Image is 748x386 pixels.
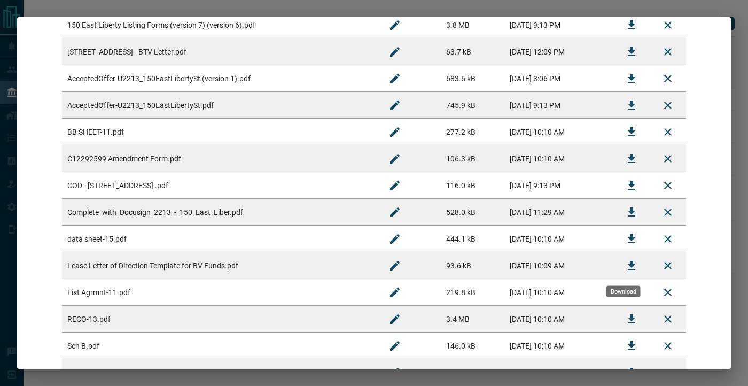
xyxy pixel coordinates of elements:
button: Remove File [655,12,681,38]
button: Remove File [655,92,681,118]
td: [DATE] 9:13 PM [504,172,613,199]
td: AcceptedOffer-U2213_150EastLibertySt.pdf [62,92,377,119]
button: Remove File [655,39,681,65]
td: [DATE] 11:29 AM [504,199,613,226]
button: Remove File [655,226,681,252]
div: Download [606,286,641,297]
button: Download [619,333,644,359]
td: [DATE] 10:10 AM [504,226,613,252]
button: Remove File [655,280,681,305]
button: Rename [382,39,408,65]
td: AcceptedOffer-U2213_150EastLibertySt (version 1).pdf [62,65,377,92]
td: List Agrmnt-11.pdf [62,279,377,306]
button: Rename [382,306,408,332]
button: Rename [382,360,408,385]
td: [DATE] 10:10 AM [504,145,613,172]
button: Rename [382,199,408,225]
button: Download [619,173,644,198]
button: Remove File [655,66,681,91]
td: [DATE] 10:10 AM [504,306,613,333]
button: Download [619,146,644,172]
td: COD - [STREET_ADDRESS] .pdf [62,172,377,199]
td: 116.0 kB [441,172,504,199]
button: Download [619,226,644,252]
button: Rename [382,146,408,172]
td: 219.8 kB [441,279,504,306]
td: 683.6 kB [441,65,504,92]
td: 444.1 kB [441,226,504,252]
button: Download [619,119,644,145]
td: C12292599 Amendment Form.pdf [62,145,377,172]
button: Remove File [655,360,681,385]
td: 745.9 kB [441,92,504,119]
button: Download [619,199,644,225]
button: Download [619,360,644,385]
button: Rename [382,92,408,118]
button: Rename [382,12,408,38]
button: Remove File [655,253,681,279]
button: Download [619,66,644,91]
td: 87.0 kB [441,359,504,386]
td: 150 East Liberty Listing Forms (version 7) (version 6).pdf [62,12,377,38]
button: Rename [382,333,408,359]
td: [STREET_ADDRESS] - BTV Letter.pdf [62,38,377,65]
td: [DATE] 3:06 PM [504,65,613,92]
button: Download [619,306,644,332]
td: [DATE] 12:09 PM [504,38,613,65]
td: [DATE] 10:10 AM [504,359,613,386]
button: Rename [382,66,408,91]
td: 93.6 kB [441,252,504,279]
td: [DATE] 9:13 PM [504,92,613,119]
td: [DATE] 10:10 AM [504,279,613,306]
td: 528.0 kB [441,199,504,226]
button: Remove File [655,119,681,145]
td: 3.8 MB [441,12,504,38]
td: data sheet-15.pdf [62,226,377,252]
td: 277.2 kB [441,119,504,145]
button: Remove File [655,333,681,359]
td: 106.3 kB [441,145,504,172]
td: BB SHEET-11.pdf [62,119,377,145]
button: Remove File [655,306,681,332]
button: Remove File [655,146,681,172]
button: Download [619,12,644,38]
button: Remove File [655,173,681,198]
td: Complete_with_Docusign_2213_-_150_East_Liber.pdf [62,199,377,226]
td: 146.0 kB [441,333,504,359]
td: Sch C.pdf [62,359,377,386]
td: [DATE] 9:13 PM [504,12,613,38]
button: Download [619,92,644,118]
td: RECO-13.pdf [62,306,377,333]
button: Rename [382,119,408,145]
button: Rename [382,173,408,198]
button: Rename [382,280,408,305]
td: [DATE] 10:09 AM [504,252,613,279]
button: Rename [382,226,408,252]
button: Download [619,39,644,65]
button: Rename [382,253,408,279]
td: 3.4 MB [441,306,504,333]
button: Download [619,253,644,279]
button: Remove File [655,199,681,225]
td: [DATE] 10:10 AM [504,119,613,145]
td: Sch B.pdf [62,333,377,359]
td: 63.7 kB [441,38,504,65]
td: [DATE] 10:10 AM [504,333,613,359]
td: Lease Letter of Direction Template for BV Funds.pdf [62,252,377,279]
